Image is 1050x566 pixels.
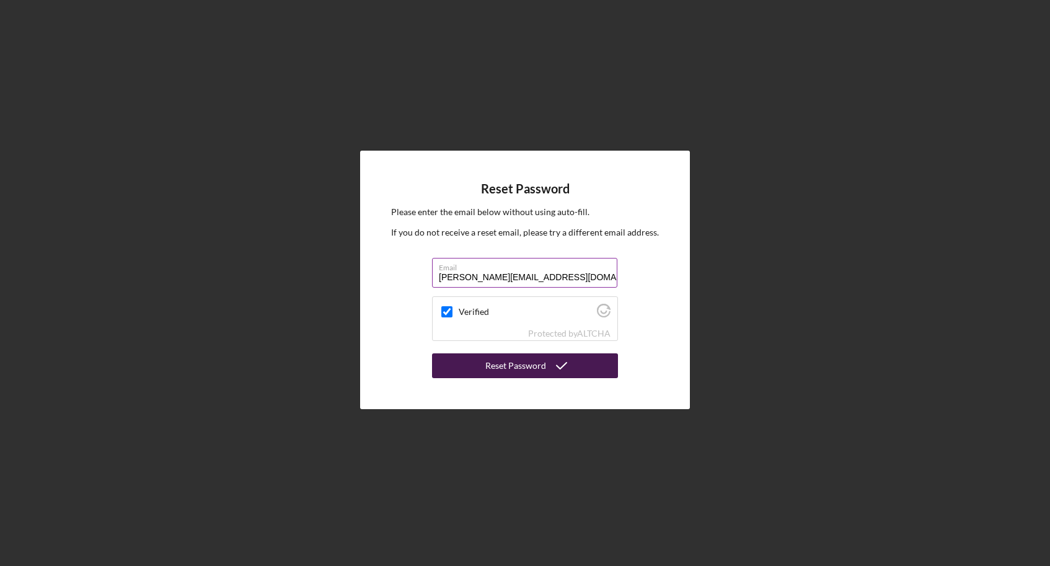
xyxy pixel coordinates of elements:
[391,226,659,239] p: If you do not receive a reset email, please try a different email address.
[439,259,617,272] label: Email
[528,329,611,338] div: Protected by
[432,353,618,378] button: Reset Password
[459,307,593,317] label: Verified
[597,309,611,319] a: Visit Altcha.org
[577,328,611,338] a: Visit Altcha.org
[485,353,546,378] div: Reset Password
[481,182,570,196] h4: Reset Password
[391,205,659,219] p: Please enter the email below without using auto-fill.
